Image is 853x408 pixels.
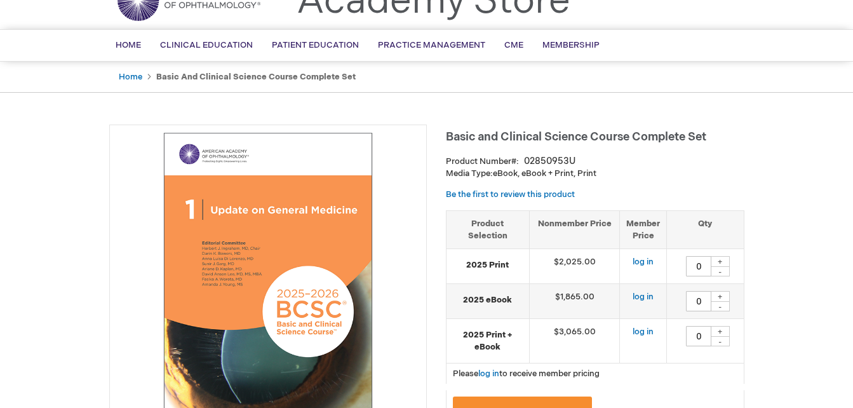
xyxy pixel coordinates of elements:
a: Home [119,72,142,82]
a: log in [633,327,654,337]
span: Please to receive member pricing [453,369,600,379]
th: Member Price [620,210,667,248]
span: Basic and Clinical Science Course Complete Set [446,130,706,144]
strong: Media Type: [446,168,493,179]
span: CME [504,40,523,50]
td: $1,865.00 [529,284,620,319]
div: - [711,336,730,346]
input: Qty [686,326,711,346]
div: 02850953U [524,155,575,168]
strong: Product Number [446,156,519,167]
input: Qty [686,256,711,276]
span: Clinical Education [160,40,253,50]
strong: 2025 eBook [453,294,523,306]
strong: 2025 Print + eBook [453,329,523,353]
input: Qty [686,291,711,311]
strong: 2025 Print [453,259,523,271]
a: log in [633,257,654,267]
div: + [711,326,730,337]
span: Patient Education [272,40,359,50]
span: Membership [542,40,600,50]
div: - [711,301,730,311]
div: + [711,291,730,302]
td: $2,025.00 [529,249,620,284]
th: Nonmember Price [529,210,620,248]
a: log in [478,369,499,379]
span: Home [116,40,141,50]
td: $3,065.00 [529,319,620,364]
a: log in [633,292,654,302]
div: - [711,266,730,276]
th: Qty [667,210,744,248]
strong: Basic and Clinical Science Course Complete Set [156,72,356,82]
span: Practice Management [378,40,485,50]
p: eBook, eBook + Print, Print [446,168,744,180]
th: Product Selection [447,210,530,248]
a: Be the first to review this product [446,189,575,200]
div: + [711,256,730,267]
